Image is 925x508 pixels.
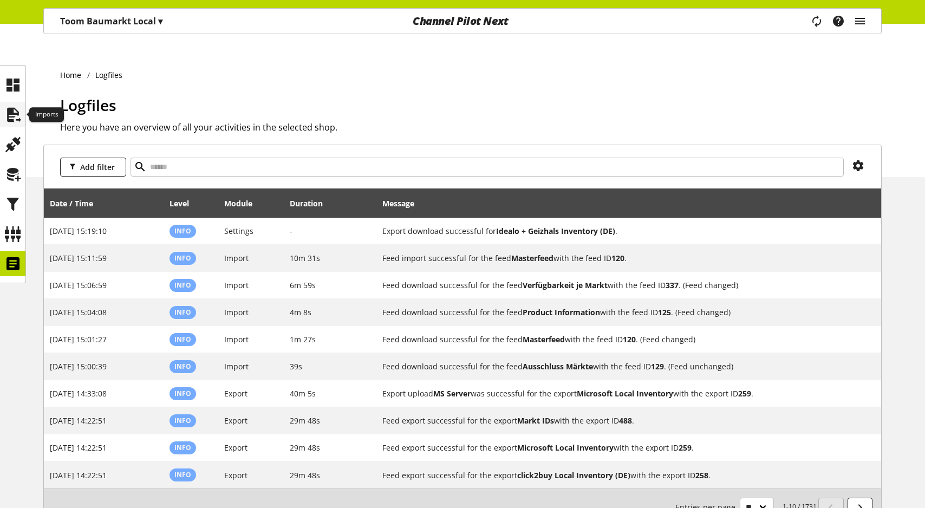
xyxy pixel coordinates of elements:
b: 125 [658,307,671,317]
span: Info [174,362,191,371]
div: Date / Time [50,198,104,209]
span: Info [174,308,191,317]
span: ▾ [158,15,162,27]
span: [DATE] 15:06:59 [50,280,107,290]
b: 129 [651,361,664,372]
span: [DATE] 15:01:27 [50,334,107,344]
span: 1m 27s [290,334,316,344]
h2: Feed download successful for the feed Verfügbarkeit je Markt with the feed ID 337. (Feed changed) [382,279,855,291]
b: 258 [695,470,708,480]
span: Info [174,389,191,398]
b: Masterfeed [523,334,565,344]
h2: Export upload MS Server was successful for the export Microsoft Local Inventory with the export I... [382,388,855,399]
span: 6m 59s [290,280,316,290]
span: Info [174,470,191,479]
span: [DATE] 14:22:51 [50,470,107,480]
span: Import [224,280,249,290]
span: Import [224,307,249,317]
b: Verfügbarkeit je Markt [523,280,608,290]
span: [DATE] 14:33:08 [50,388,107,399]
a: Home [60,69,87,81]
b: Masterfeed [511,253,553,263]
nav: main navigation [43,8,882,34]
span: Export [224,388,247,399]
span: [DATE] 15:19:10 [50,226,107,236]
span: 29m 48s [290,470,320,480]
span: Import [224,334,249,344]
b: MS Server [433,388,471,399]
b: Ausschluss Märkte [523,361,593,372]
span: [DATE] 14:22:51 [50,415,107,426]
span: 29m 48s [290,442,320,453]
span: Info [174,253,191,263]
b: Microsoft Local Inventory [517,442,614,453]
p: Toom Baumarkt Local [60,15,162,28]
div: Level [170,198,200,209]
b: Markt IDs [517,415,554,426]
span: Export [224,442,247,453]
h2: Export download successful for Idealo + Geizhals Inventory (DE). [382,225,855,237]
h2: Feed export successful for the export click2buy Local Inventory (DE) with the export ID 258. [382,470,855,481]
span: 4m 8s [290,307,311,317]
div: Module [224,198,263,209]
b: click2buy Local Inventory (DE) [517,470,630,480]
b: Microsoft Local Inventory [577,388,673,399]
b: 337 [666,280,679,290]
b: 488 [619,415,632,426]
span: 40m 5s [290,388,316,399]
span: Import [224,361,249,372]
b: 259 [679,442,692,453]
span: Info [174,335,191,344]
span: Export [224,470,247,480]
h2: Feed download successful for the feed Masterfeed with the feed ID 120. (Feed changed) [382,334,855,345]
div: Duration [290,198,334,209]
span: [DATE] 14:22:51 [50,442,107,453]
b: 120 [611,253,624,263]
h2: Feed export successful for the export Microsoft Local Inventory with the export ID 259. [382,442,855,453]
span: [DATE] 15:11:59 [50,253,107,263]
div: Imports [29,107,64,122]
b: 259 [738,388,751,399]
span: Settings [224,226,253,236]
h2: Feed export successful for the export Markt IDs with the export ID 488. [382,415,855,426]
button: Add filter [60,158,126,177]
h2: Feed import successful for the feed Masterfeed with the feed ID 120. [382,252,855,264]
div: Message [382,192,875,214]
b: 120 [623,334,636,344]
span: [DATE] 15:00:39 [50,361,107,372]
span: Logfiles [60,95,116,115]
h2: Here you have an overview of all your activities in the selected shop. [60,121,882,134]
span: Info [174,416,191,425]
span: 39s [290,361,302,372]
span: Import [224,253,249,263]
span: Export [224,415,247,426]
span: Info [174,443,191,452]
span: Add filter [80,161,115,173]
b: Product Information [523,307,600,317]
span: Info [174,226,191,236]
span: Info [174,281,191,290]
span: [DATE] 15:04:08 [50,307,107,317]
h2: Feed download successful for the feed Ausschluss Märkte with the feed ID 129. (Feed unchanged) [382,361,855,372]
span: 10m 31s [290,253,320,263]
span: 29m 48s [290,415,320,426]
b: Idealo + Geizhals Inventory (DE) [496,226,615,236]
h2: Feed download successful for the feed Product Information with the feed ID 125. (Feed changed) [382,307,855,318]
